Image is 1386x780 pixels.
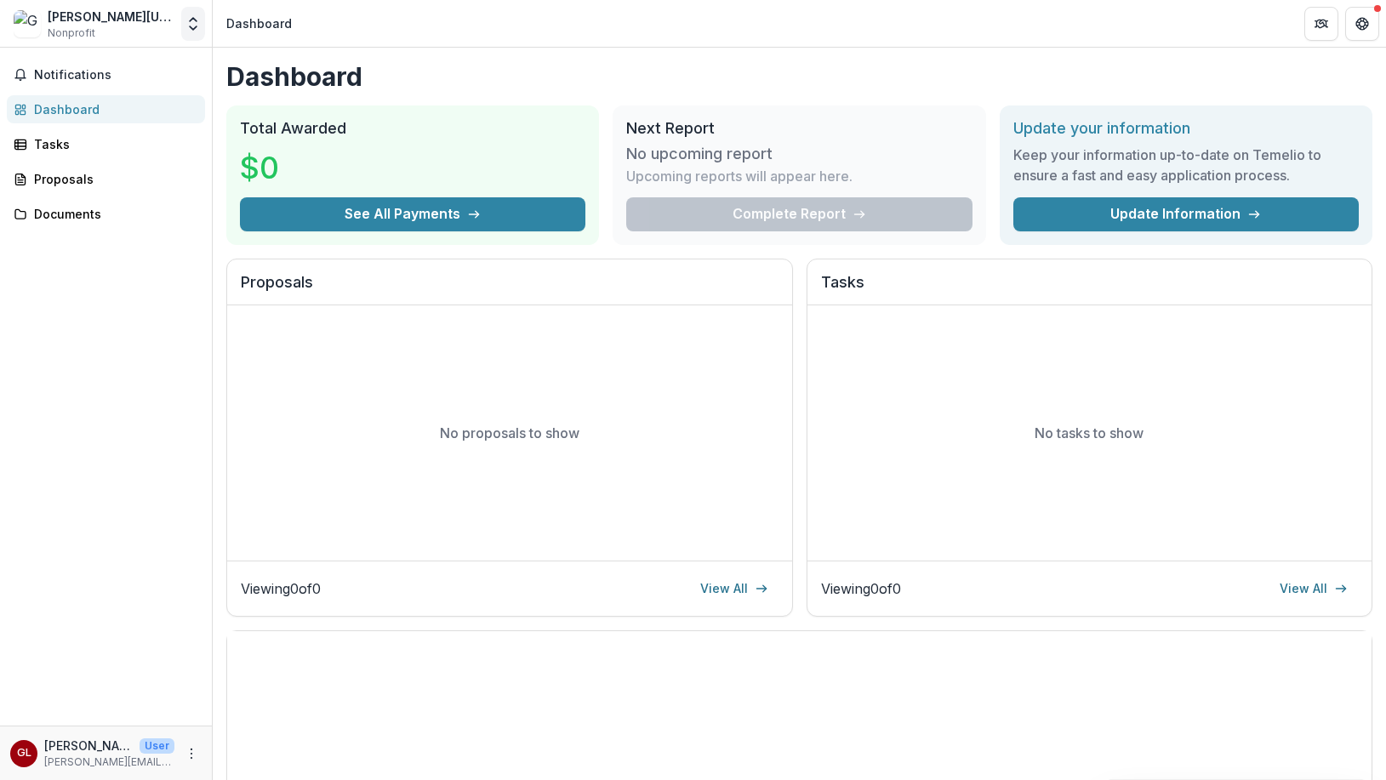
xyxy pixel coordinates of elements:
a: View All [1269,575,1358,602]
a: View All [690,575,779,602]
nav: breadcrumb [220,11,299,36]
span: Notifications [34,68,198,83]
button: Partners [1304,7,1338,41]
p: User [140,738,174,754]
div: Gretchen Ledmor [17,748,31,759]
p: Viewing 0 of 0 [821,578,901,599]
button: More [181,743,202,764]
button: Notifications [7,61,205,88]
button: Open entity switcher [181,7,205,41]
div: Proposals [34,170,191,188]
p: [PERSON_NAME] Ledmor [44,737,133,754]
p: No tasks to show [1035,423,1144,443]
h3: $0 [240,145,368,191]
a: Documents [7,200,205,228]
div: Dashboard [34,100,191,118]
h3: Keep your information up-to-date on Temelio to ensure a fast and easy application process. [1013,145,1359,185]
div: Documents [34,205,191,223]
span: Nonprofit [48,26,95,41]
h3: No upcoming report [626,145,773,163]
div: Tasks [34,135,191,153]
a: Update Information [1013,197,1359,231]
img: George Washington Carver Agriculture Research Center [14,10,41,37]
p: Upcoming reports will appear here. [626,166,853,186]
div: [PERSON_NAME][US_STATE] [PERSON_NAME] Agriculture Research Center [48,8,174,26]
div: Dashboard [226,14,292,32]
h2: Update your information [1013,119,1359,138]
button: See All Payments [240,197,585,231]
p: [PERSON_NAME][EMAIL_ADDRESS][DOMAIN_NAME] [44,754,174,770]
a: Proposals [7,165,205,193]
p: Viewing 0 of 0 [241,578,321,599]
h2: Next Report [626,119,972,138]
button: Get Help [1345,7,1379,41]
h1: Dashboard [226,61,1372,92]
a: Tasks [7,130,205,158]
a: Dashboard [7,95,205,123]
h2: Total Awarded [240,119,585,138]
h2: Tasks [821,273,1359,305]
h2: Proposals [241,273,779,305]
p: No proposals to show [440,423,579,443]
